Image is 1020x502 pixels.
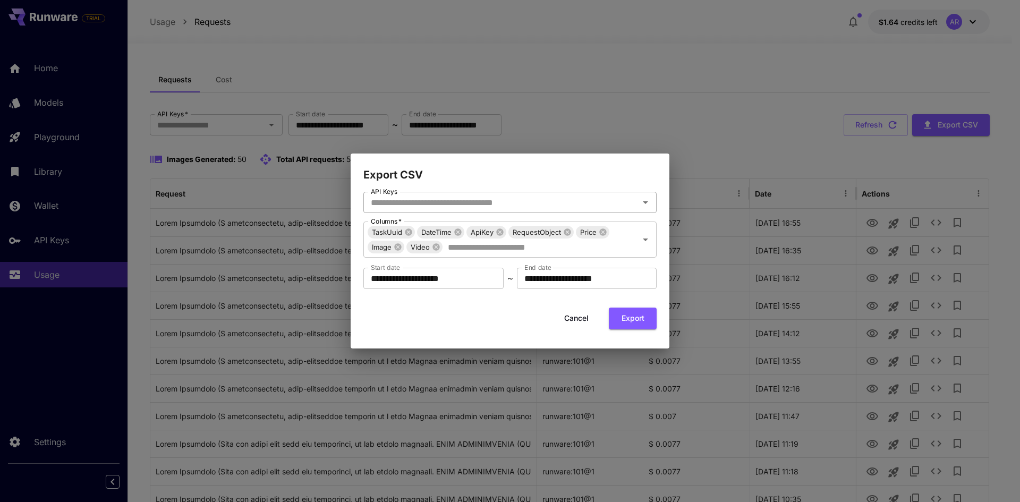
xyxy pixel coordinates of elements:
[371,187,397,196] label: API Keys
[638,195,653,210] button: Open
[368,226,406,239] span: TaskUuid
[406,241,434,253] span: Video
[524,263,551,272] label: End date
[351,154,669,183] h2: Export CSV
[609,308,657,329] button: Export
[417,226,464,239] div: DateTime
[552,308,600,329] button: Cancel
[368,241,396,253] span: Image
[371,263,400,272] label: Start date
[466,226,498,239] span: ApiKey
[371,217,402,226] label: Columns
[466,226,506,239] div: ApiKey
[368,226,415,239] div: TaskUuid
[406,241,443,253] div: Video
[508,226,574,239] div: RequestObject
[967,451,1020,502] iframe: Chat Widget
[417,226,456,239] span: DateTime
[508,226,565,239] span: RequestObject
[638,232,653,247] button: Open
[368,241,404,253] div: Image
[576,226,609,239] div: Price
[576,226,601,239] span: Price
[507,272,513,285] p: ~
